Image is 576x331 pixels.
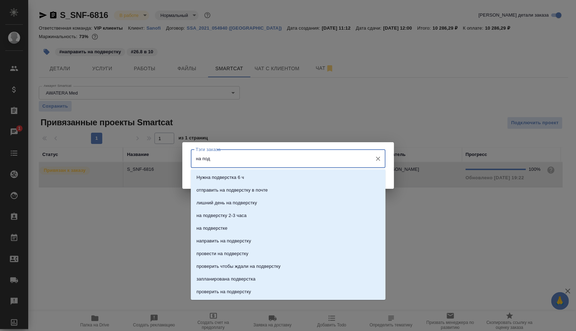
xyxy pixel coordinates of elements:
[196,237,251,245] p: направить на подверстку
[196,250,248,257] p: провести на подверстку
[196,225,228,232] p: на подверстке
[196,276,255,283] p: запланирована подверстка
[196,174,244,181] p: Нужна подверстка 6 ч
[196,288,251,295] p: проверить на подверстку
[196,199,257,206] p: лишний день на подверстку
[196,187,268,194] p: отправить на подверстку в почте
[196,212,247,219] p: на подверстку 2-3 часа
[373,154,383,164] button: Очистить
[196,263,280,270] p: проверить чтобы ждали на подверстку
